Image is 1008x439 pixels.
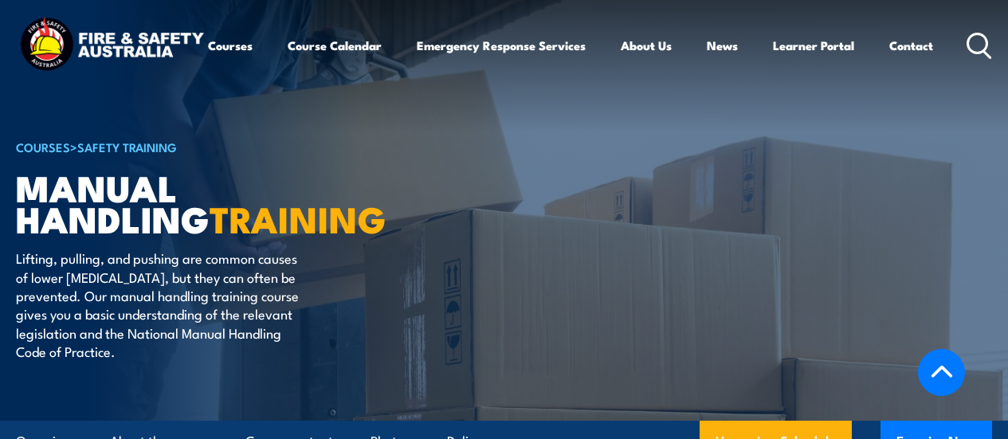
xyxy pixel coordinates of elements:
p: Lifting, pulling, and pushing are common causes of lower [MEDICAL_DATA], but they can often be pr... [16,249,307,360]
h1: Manual Handling [16,171,410,233]
a: Emergency Response Services [417,26,586,65]
a: Courses [208,26,253,65]
a: COURSES [16,138,70,155]
a: About Us [621,26,672,65]
a: News [707,26,738,65]
strong: TRAINING [210,190,386,245]
h6: > [16,137,410,156]
a: Contact [889,26,933,65]
a: Course Calendar [288,26,382,65]
a: Safety Training [77,138,177,155]
a: Learner Portal [773,26,854,65]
